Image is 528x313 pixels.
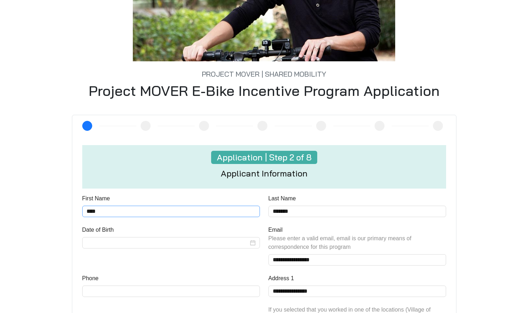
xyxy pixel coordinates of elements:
input: First Name [82,206,260,217]
input: Date of Birth [87,238,249,247]
span: 4 [203,123,205,129]
label: Address 1 [268,274,294,283]
h1: Project MOVER E-Bike Incentive Program Application [38,82,491,99]
span: 5 [261,123,264,129]
input: Phone [82,286,260,297]
h5: Project MOVER | Shared Mobility [38,61,491,78]
span: 2 [86,123,89,129]
label: Last Name [268,194,296,203]
input: Address 1 [268,286,446,297]
span: Please enter a valid email, email is our primary means of correspondence for this program [268,235,412,250]
span: 3 [144,123,147,129]
span: 8 [437,123,440,129]
span: Email [268,226,446,251]
input: Last Name [268,206,446,217]
span: 7 [378,123,381,129]
label: Phone [82,274,99,283]
h4: Applicant Information [221,168,308,179]
label: First Name [82,194,110,203]
span: 6 [320,123,323,129]
label: Date of Birth [82,226,114,234]
h4: Application | Step 2 of 8 [211,151,317,164]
